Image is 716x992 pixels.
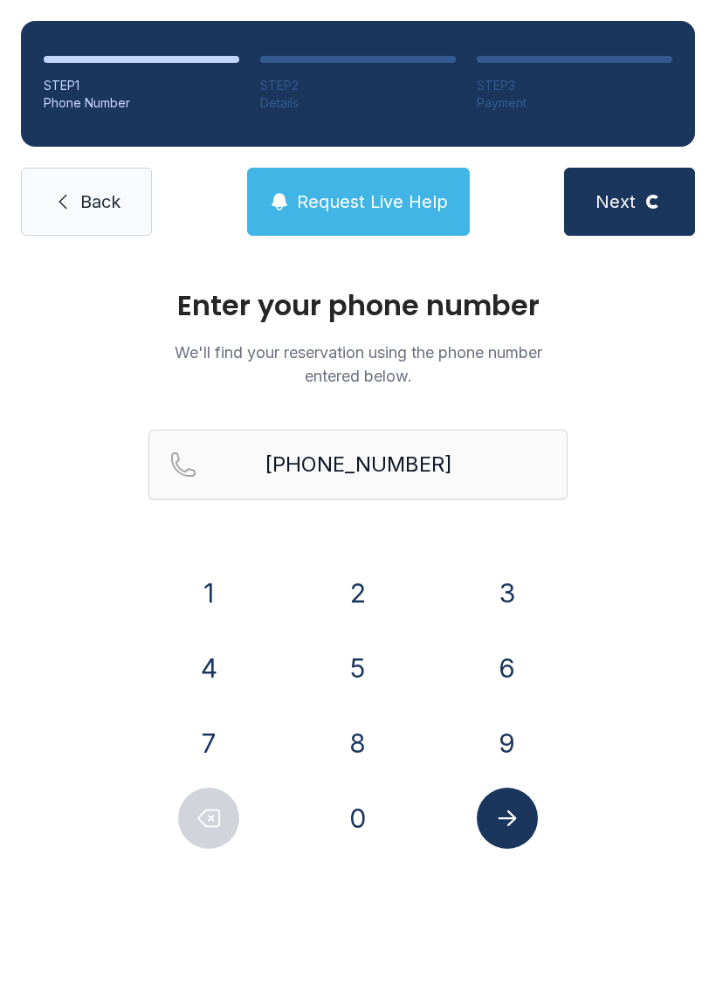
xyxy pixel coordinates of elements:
[596,189,636,214] span: Next
[327,713,389,774] button: 8
[477,713,538,774] button: 9
[260,77,456,94] div: STEP 2
[80,189,120,214] span: Back
[477,788,538,849] button: Submit lookup form
[178,788,239,849] button: Delete number
[148,341,568,388] p: We'll find your reservation using the phone number entered below.
[477,77,672,94] div: STEP 3
[297,189,448,214] span: Request Live Help
[327,637,389,699] button: 5
[44,94,239,112] div: Phone Number
[44,77,239,94] div: STEP 1
[327,788,389,849] button: 0
[327,562,389,623] button: 2
[178,637,239,699] button: 4
[477,562,538,623] button: 3
[148,430,568,499] input: Reservation phone number
[477,637,538,699] button: 6
[477,94,672,112] div: Payment
[178,713,239,774] button: 7
[148,292,568,320] h1: Enter your phone number
[260,94,456,112] div: Details
[178,562,239,623] button: 1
